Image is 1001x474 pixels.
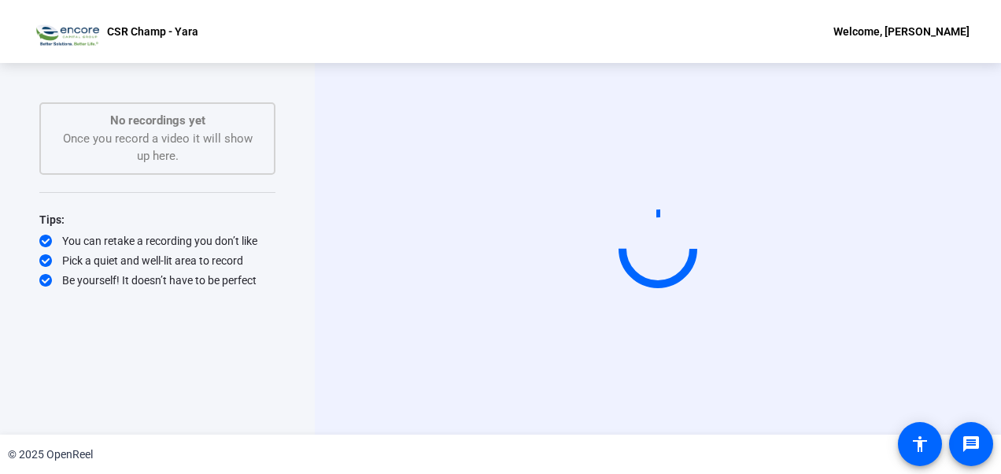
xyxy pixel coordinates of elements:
[31,16,99,47] img: OpenReel logo
[911,435,929,454] mat-icon: accessibility
[39,272,275,288] div: Be yourself! It doesn’t have to be perfect
[39,253,275,268] div: Pick a quiet and well-lit area to record
[39,210,275,229] div: Tips:
[57,112,258,165] div: Once you record a video it will show up here.
[962,435,981,454] mat-icon: message
[833,22,970,41] div: Welcome, [PERSON_NAME]
[107,22,198,41] p: CSR Champ - Yara
[8,446,93,463] div: © 2025 OpenReel
[57,112,258,130] p: No recordings yet
[39,233,275,249] div: You can retake a recording you don’t like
